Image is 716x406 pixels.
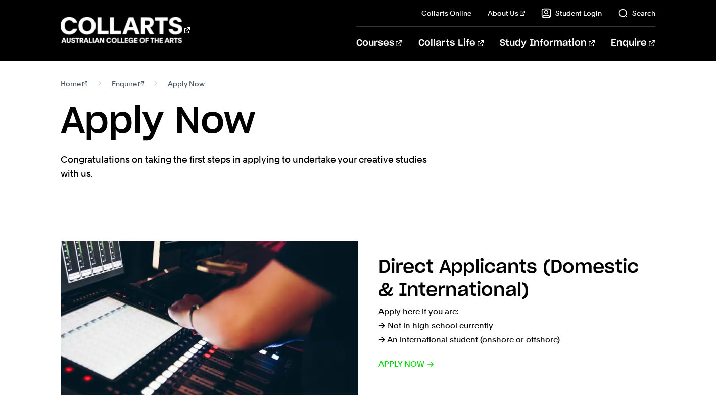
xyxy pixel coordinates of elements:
[500,27,595,60] a: Study Information
[168,77,205,91] span: Apply Now
[356,27,402,60] a: Courses
[611,27,655,60] a: Enquire
[618,8,655,18] a: Search
[61,77,87,91] a: Home
[488,8,525,18] a: About Us
[541,8,602,18] a: Student Login
[61,16,190,44] div: Go to homepage
[378,304,655,347] p: Apply here if you are: → Not in high school currently → An international student (onshore or offs...
[61,241,655,395] a: Direct Applicants (Domestic & International) Apply here if you are:→ Not in high school currently...
[418,27,484,60] a: Collarts Life
[421,8,471,18] a: Collarts Online
[378,258,639,300] h2: Direct Applicants (Domestic & International)
[378,357,435,371] span: Apply now
[61,153,429,181] p: Congratulations on taking the first steps in applying to undertake your creative studies with us.
[112,77,144,91] a: Enquire
[61,99,655,144] h1: Apply Now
